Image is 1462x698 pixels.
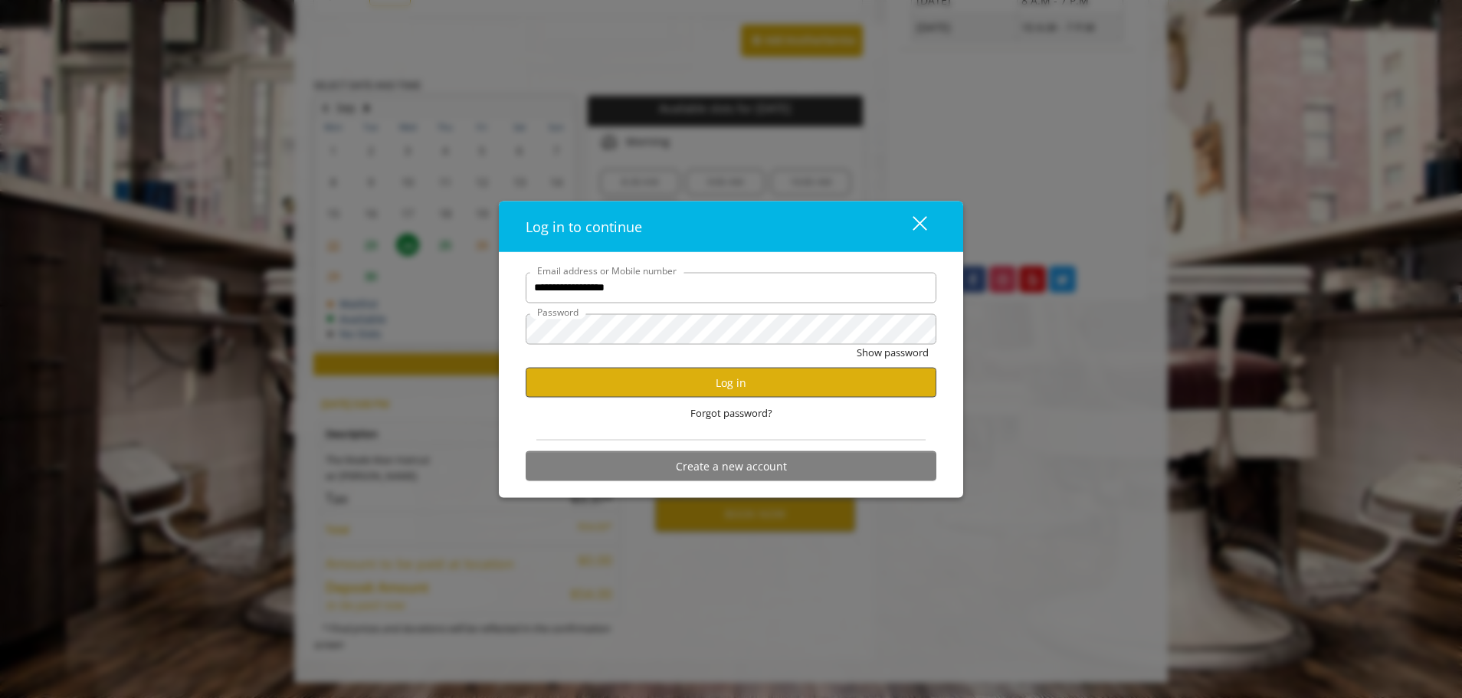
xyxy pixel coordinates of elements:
input: Password [526,313,936,344]
button: Log in [526,368,936,398]
label: Password [529,304,586,319]
span: Log in to continue [526,217,642,235]
div: close dialog [895,215,926,238]
input: Email address or Mobile number [526,272,936,303]
button: Create a new account [526,451,936,481]
label: Email address or Mobile number [529,263,684,277]
span: Forgot password? [690,405,772,421]
button: Show password [857,344,929,360]
button: close dialog [884,211,936,242]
